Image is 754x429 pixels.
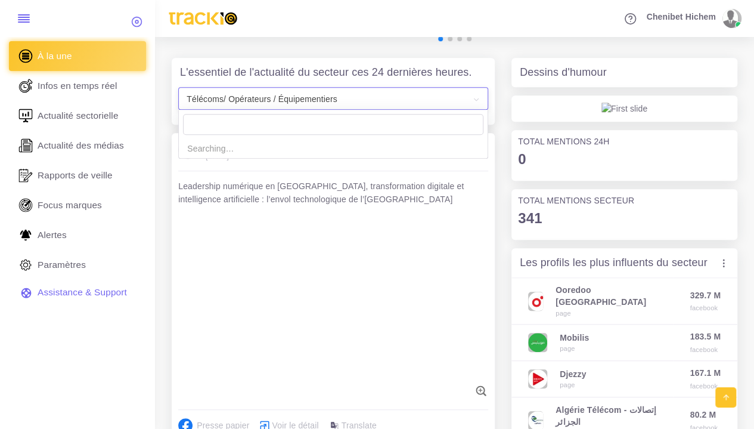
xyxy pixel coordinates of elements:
[182,91,485,107] span: Télécoms/ Opérateurs / Équipementiers
[38,50,72,63] span: À la une
[560,380,586,390] div: page
[722,9,738,28] img: avatar
[9,101,146,131] a: Actualité sectorielle
[560,344,589,353] div: page
[9,71,146,101] a: Infos en temps réel
[690,331,721,342] span: 183.5 M
[518,196,731,206] h6: TOTAL MENTIONS SECTEUR
[38,109,119,122] span: Actualité sectorielle
[528,292,547,311] img: Ooredoo Algérie
[9,131,146,161] a: Actualité des médias
[518,151,731,168] h2: 0
[520,66,607,79] h4: Dessins d'humour
[178,87,488,110] span: Télécoms/ Opérateurs / Équipementiers
[38,199,102,212] span: Focus marques
[38,286,127,299] span: Assistance & Support
[560,332,589,344] div: Mobilis
[9,41,146,71] a: À la une
[690,303,721,313] span: facebook
[178,180,488,206] p: Leadership numérique en [GEOGRAPHIC_DATA], transformation digitale et intelligence artificielle :...
[474,384,488,398] img: zoom
[528,369,547,388] img: Djezzy
[17,226,35,244] img: Alerte.svg
[180,66,471,79] h4: L'essentiel de l'actualité du secteur ces 24 dernières heures.
[17,77,35,95] img: revue-live.svg
[520,257,708,270] h4: Les profils les plus influents du secteur
[38,139,124,152] span: Actualité des médias
[641,9,746,28] a: Chenibet Hichem avatar
[556,308,656,318] div: page
[17,256,35,274] img: parametre.svg
[17,166,35,184] img: rapport_1.svg
[690,409,721,421] span: 80.2 M
[163,7,243,30] img: trackio.svg
[646,13,715,21] span: Chenibet Hichem
[690,345,721,354] span: facebook
[179,139,488,158] li: Searching…
[556,404,656,428] div: Algérie Télécom - إتصالات الجزائر
[518,137,731,147] h6: TOTAL MENTIONS 24H
[518,210,731,227] h2: 341
[17,107,35,125] img: revue-sectorielle.svg
[560,368,586,380] div: Djezzy
[690,367,721,379] span: 167.1 M
[556,284,656,308] div: Ooredoo [GEOGRAPHIC_DATA]
[690,289,721,301] span: 329.7 M
[38,169,113,182] span: Rapports de veille
[38,229,67,242] span: Alertes
[17,137,35,155] img: revue-editorielle.svg
[601,103,647,115] img: First slide
[17,196,35,214] img: focus-marques.svg
[9,250,146,280] a: Paramètres
[690,381,721,391] span: facebook
[9,220,146,250] a: Alertes
[9,190,146,220] a: Focus marques
[9,161,146,190] a: Rapports de veille
[17,47,35,65] img: home.svg
[38,258,86,271] span: Paramètres
[38,79,117,92] span: Infos en temps réel
[528,333,547,352] img: Mobilis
